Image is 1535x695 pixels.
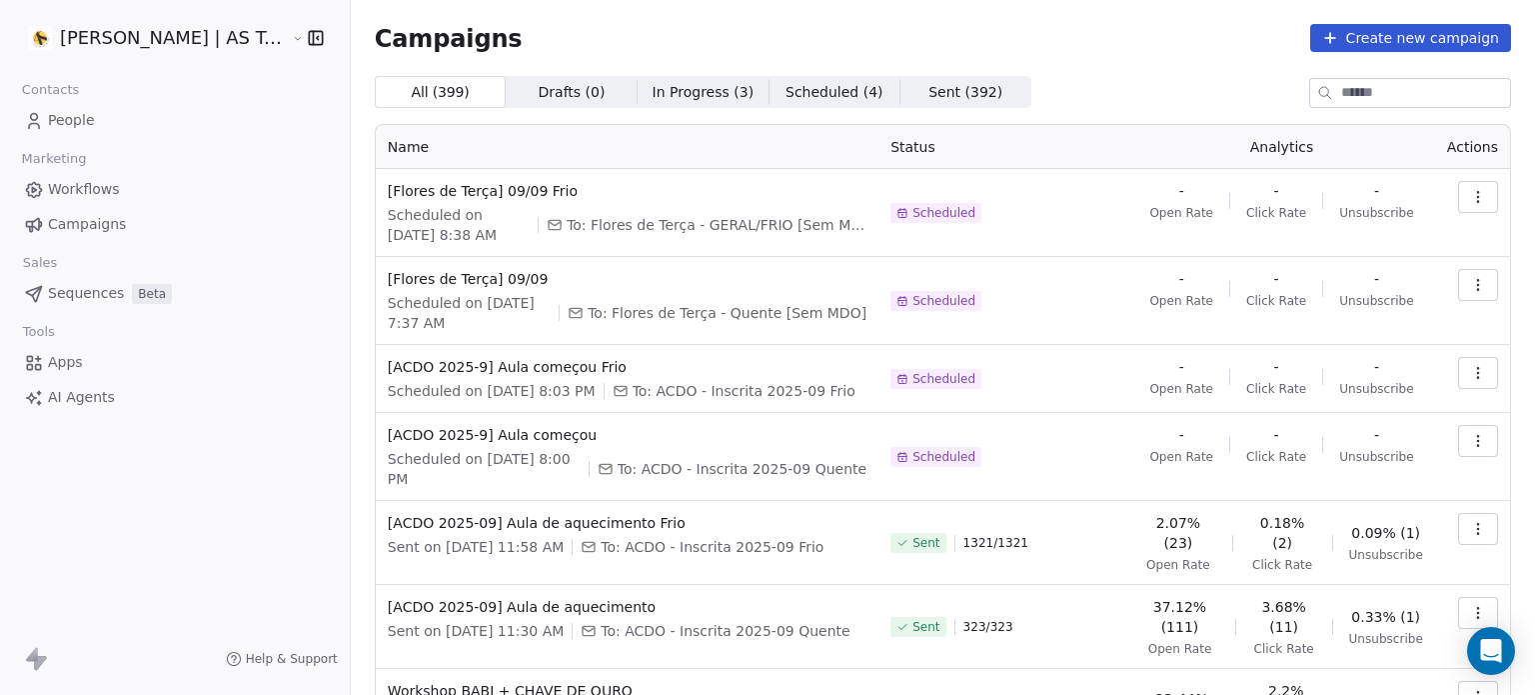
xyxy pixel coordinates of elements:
[388,293,552,333] span: Scheduled on [DATE] 7:37 AM
[375,24,523,52] span: Campaigns
[618,459,866,479] span: To: ACDO - Inscrita 2025-09 Quente
[48,387,115,408] span: AI Agents
[601,537,823,557] span: To: ACDO - Inscrita 2025-09 Frio
[1374,425,1379,445] span: -
[226,651,338,667] a: Help & Support
[16,381,334,414] a: AI Agents
[963,535,1028,551] span: 1321 / 1321
[1149,449,1213,465] span: Open Rate
[1246,293,1306,309] span: Click Rate
[1374,357,1379,377] span: -
[1274,181,1279,201] span: -
[1435,125,1510,169] th: Actions
[16,277,334,310] a: SequencesBeta
[48,110,95,131] span: People
[388,537,564,557] span: Sent on [DATE] 11:58 AM
[1246,205,1306,221] span: Click Rate
[376,125,878,169] th: Name
[567,215,866,235] span: To: Flores de Terça - GERAL/FRIO [Sem MDO]
[1128,125,1435,169] th: Analytics
[388,181,866,201] span: [Flores de Terça] 09/09 Frio
[1274,357,1279,377] span: -
[1351,607,1420,627] span: 0.33% (1)
[388,425,866,445] span: [ACDO 2025-9] Aula começou
[1246,449,1306,465] span: Click Rate
[1339,293,1413,309] span: Unsubscribe
[963,619,1013,635] span: 323 / 323
[1274,269,1279,289] span: -
[13,75,88,105] span: Contacts
[1274,425,1279,445] span: -
[912,293,975,309] span: Scheduled
[16,208,334,241] a: Campaigns
[388,205,531,245] span: Scheduled on [DATE] 8:38 AM
[785,82,883,103] span: Scheduled ( 4 )
[1179,269,1184,289] span: -
[1252,557,1312,573] span: Click Rate
[1339,205,1413,221] span: Unsubscribe
[132,284,172,304] span: Beta
[16,346,334,379] a: Apps
[388,597,866,617] span: [ACDO 2025-09] Aula de aquecimento
[388,269,866,289] span: [Flores de Terça] 09/09
[878,125,1128,169] th: Status
[912,619,939,635] span: Sent
[539,82,606,103] span: Drafts ( 0 )
[60,25,287,51] span: [PERSON_NAME] | AS Treinamentos
[1349,631,1423,647] span: Unsubscribe
[1351,523,1420,543] span: 0.09% (1)
[48,352,83,373] span: Apps
[14,317,63,347] span: Tools
[1374,269,1379,289] span: -
[1179,425,1184,445] span: -
[601,621,849,641] span: To: ACDO - Inscrita 2025-09 Quente
[16,104,334,137] a: People
[388,357,866,377] span: [ACDO 2025-9] Aula começou Frio
[1246,381,1306,397] span: Click Rate
[1249,513,1316,553] span: 0.18% (2)
[48,179,120,200] span: Workflows
[588,303,866,323] span: To: Flores de Terça - Quente [Sem MDO]
[24,21,277,55] button: [PERSON_NAME] | AS Treinamentos
[1140,597,1219,637] span: 37.12% (111)
[48,283,124,304] span: Sequences
[14,248,66,278] span: Sales
[1254,641,1314,657] span: Click Rate
[1339,381,1413,397] span: Unsubscribe
[388,513,866,533] span: [ACDO 2025-09] Aula de aquecimento Frio
[48,214,126,235] span: Campaigns
[1349,547,1423,563] span: Unsubscribe
[1140,513,1216,553] span: 2.07% (23)
[1179,357,1184,377] span: -
[912,449,975,465] span: Scheduled
[28,26,52,50] img: Logo%202022%20quad.jpg
[388,621,564,641] span: Sent on [DATE] 11:30 AM
[1252,597,1316,637] span: 3.68% (11)
[1467,627,1515,675] div: Open Intercom Messenger
[1374,181,1379,201] span: -
[653,82,755,103] span: In Progress ( 3 )
[1148,641,1212,657] span: Open Rate
[388,381,596,401] span: Scheduled on [DATE] 8:03 PM
[912,371,975,387] span: Scheduled
[246,651,338,667] span: Help & Support
[633,381,855,401] span: To: ACDO - Inscrita 2025-09 Frio
[1310,24,1511,52] button: Create new campaign
[928,82,1002,103] span: Sent ( 392 )
[1149,205,1213,221] span: Open Rate
[912,205,975,221] span: Scheduled
[13,144,95,174] span: Marketing
[912,535,939,551] span: Sent
[1149,381,1213,397] span: Open Rate
[1179,181,1184,201] span: -
[1149,293,1213,309] span: Open Rate
[16,173,334,206] a: Workflows
[388,449,581,489] span: Scheduled on [DATE] 8:00 PM
[1146,557,1210,573] span: Open Rate
[1339,449,1413,465] span: Unsubscribe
